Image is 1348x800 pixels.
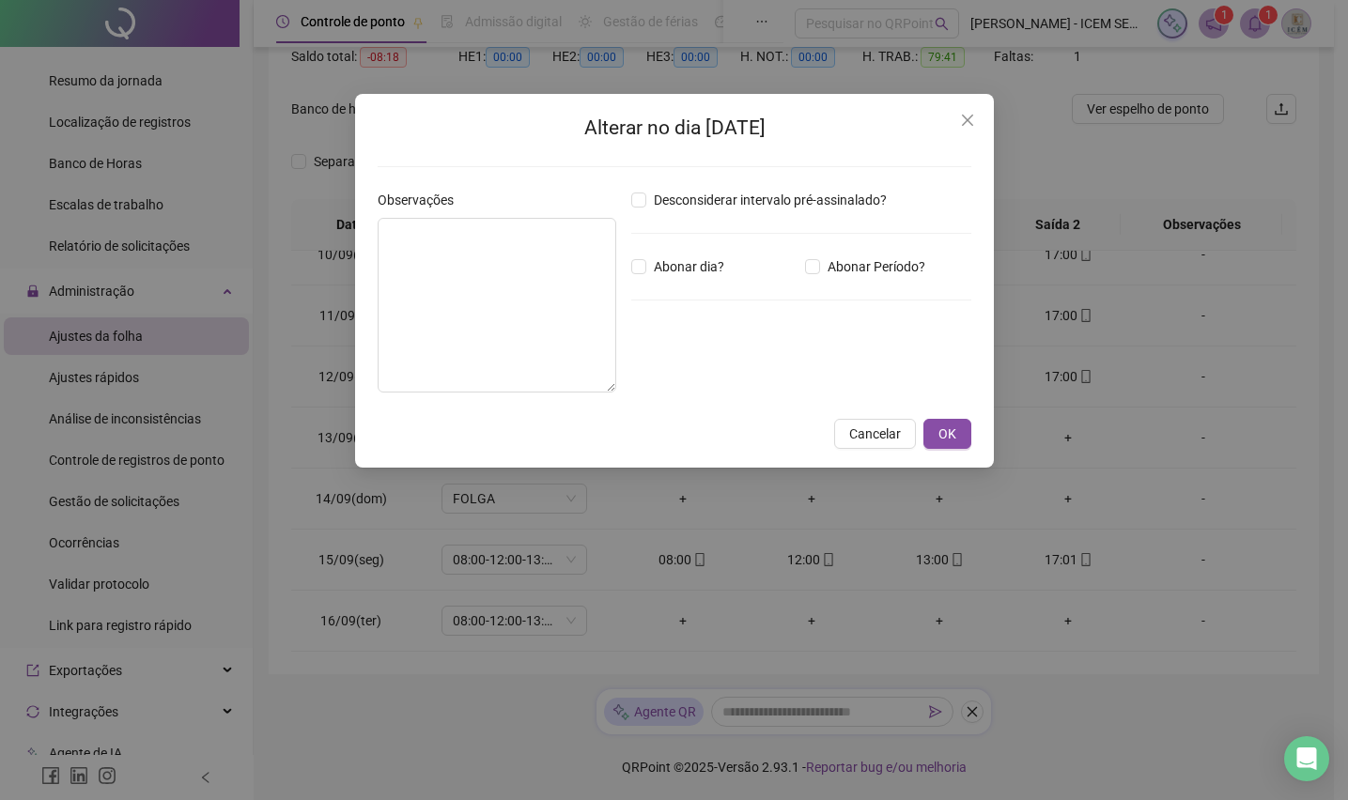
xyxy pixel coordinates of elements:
span: Abonar dia? [646,256,732,277]
span: close [960,113,975,128]
span: OK [938,423,956,444]
span: Abonar Período? [819,256,932,277]
span: Desconsiderar intervalo pré-assinalado? [646,190,894,210]
div: Open Intercom Messenger [1284,736,1329,781]
button: Cancelar [834,419,916,449]
label: Observações [378,190,466,210]
span: Cancelar [849,423,901,444]
h2: Alterar no dia [DATE] [378,113,971,144]
button: Close [953,105,983,135]
button: OK [923,419,971,449]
